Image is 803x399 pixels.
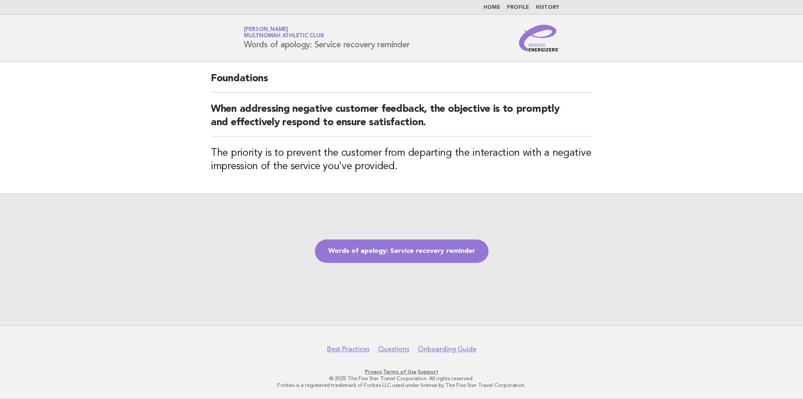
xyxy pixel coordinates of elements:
a: Privacy [365,369,382,375]
h2: Foundations [211,72,592,93]
a: Profile [507,5,529,10]
a: Best Practices [327,345,370,353]
a: Questions [378,345,409,353]
a: History [536,5,559,10]
a: Terms of Use [383,369,417,375]
a: Support [418,369,438,375]
h2: When addressing negative customer feedback, the objective is to promptly and effectively respond ... [211,103,592,136]
p: · · [146,368,657,375]
a: [PERSON_NAME]Multnomah Athletic Club [244,27,324,39]
h1: Words of apology: Service recovery reminder [244,27,409,49]
a: Home [483,5,500,10]
span: Multnomah Athletic Club [244,33,324,39]
p: Forbes is a registered trademark of Forbes LLC used under license by The Five Star Travel Corpora... [146,382,657,389]
a: Onboarding Guide [418,345,476,353]
p: © 2025 The Five Star Travel Corporation. All rights reserved. [146,375,657,382]
img: Service Energizers [519,25,559,51]
h3: The priority is to prevent the customer from departing the interaction with a negative impression... [211,147,592,173]
a: Words of apology: Service recovery reminder [315,239,488,263]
